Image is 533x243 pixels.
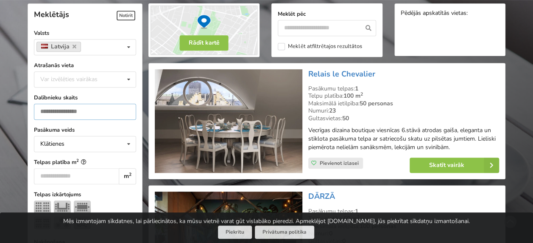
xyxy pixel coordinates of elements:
div: m [119,168,136,184]
span: Meklētājs [34,9,69,20]
sup: 2 [76,158,79,163]
p: Vecrīgas dizaina boutique viesnīcas 6.stāvā atrodas gaiša, eleganta un stiklota pasākuma telpa ar... [308,126,499,152]
label: Telpas platība m [34,158,136,167]
strong: 100 m [343,92,363,100]
a: Privātuma politika [255,226,314,239]
span: Pievienot izlasei [320,160,359,167]
div: Klātienes [40,141,64,147]
img: U-Veids [54,201,71,213]
sup: 2 [360,91,363,97]
label: Dalībnieku skaits [34,93,136,102]
span: Notīrīt [117,11,135,20]
label: Atrašanās vieta [34,61,136,70]
div: Pasākumu telpas: [308,208,499,215]
img: Viesnīca | Rīga | Relais le Chevalier [155,69,302,173]
label: Meklēt atfiltrētajos rezultātos [278,43,362,50]
strong: 1 [355,85,358,93]
div: Var izvēlēties vairākas [38,74,117,84]
img: Rādīt kartē [148,3,260,57]
sup: 2 [129,171,131,178]
strong: 50 [342,114,349,122]
label: Pasākuma veids [34,126,136,134]
button: Piekrītu [218,226,252,239]
strong: 1 [355,207,358,215]
a: Relais le Chevalier [308,69,375,79]
img: Sapulce [74,201,91,213]
button: Rādīt kartē [180,35,229,51]
a: DĀRZĀ [308,191,335,201]
label: Valsts [34,29,136,37]
label: Telpas izkārtojums [34,190,136,199]
a: Skatīt vairāk [410,158,499,173]
div: Pasākumu telpas: [308,85,499,93]
strong: 23 [329,107,336,115]
div: Telpu platība: [308,92,499,100]
div: Maksimālā ietilpība: [308,100,499,107]
img: Teātris [34,201,51,213]
div: Gultasvietas: [308,115,499,122]
label: Meklēt pēc [278,10,376,18]
strong: 50 personas [360,99,393,107]
a: Latvija [36,42,81,52]
div: Numuri: [308,107,499,115]
div: Pēdējās apskatītās vietas: [401,10,499,18]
